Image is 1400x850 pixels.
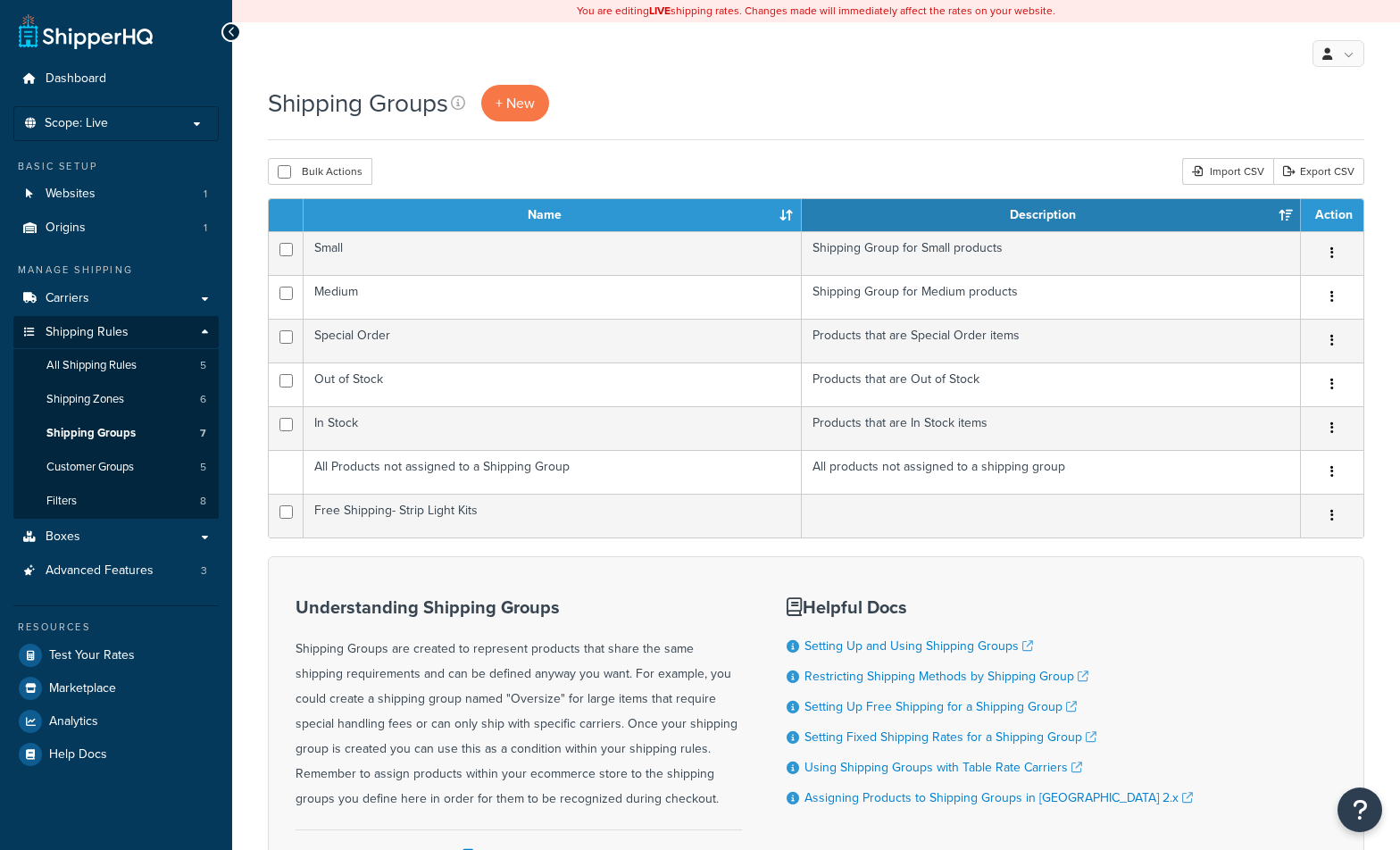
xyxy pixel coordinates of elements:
[304,231,802,275] td: Small
[304,319,802,362] td: Special Order
[802,199,1301,231] th: Description: activate to sort column ascending
[46,392,124,407] span: Shipping Zones
[13,417,219,450] a: Shipping Groups 7
[13,485,219,518] a: Filters 8
[46,291,89,306] span: Carriers
[804,667,1088,686] a: Restricting Shipping Methods by Shipping Group
[804,758,1082,777] a: Using Shipping Groups with Table Rate Carriers
[268,158,372,185] button: Bulk Actions
[13,485,219,518] li: Filters
[1337,787,1382,832] button: Open Resource Center
[296,597,742,812] div: Shipping Groups are created to represent products that share the same shipping requirements and c...
[13,178,219,211] a: Websites 1
[13,178,219,211] li: Websites
[46,325,129,340] span: Shipping Rules
[304,494,802,537] td: Free Shipping- Strip Light Kits
[1182,158,1273,185] div: Import CSV
[46,187,96,202] span: Websites
[200,426,206,441] span: 7
[13,383,219,416] li: Shipping Zones
[649,3,671,19] b: LIVE
[13,212,219,245] li: Origins
[46,460,134,475] span: Customer Groups
[804,788,1193,807] a: Assigning Products to Shipping Groups in [GEOGRAPHIC_DATA] 2.x
[304,450,802,494] td: All Products not assigned to a Shipping Group
[13,554,219,587] li: Advanced Features
[13,451,219,484] a: Customer Groups 5
[13,349,219,382] li: All Shipping Rules
[13,62,219,96] a: Dashboard
[13,212,219,245] a: Origins 1
[13,159,219,174] div: Basic Setup
[49,648,135,663] span: Test Your Rates
[13,451,219,484] li: Customer Groups
[13,349,219,382] a: All Shipping Rules 5
[13,282,219,315] a: Carriers
[268,86,448,121] h1: Shipping Groups
[13,417,219,450] li: Shipping Groups
[13,672,219,704] a: Marketplace
[13,639,219,671] a: Test Your Rates
[802,406,1301,450] td: Products that are In Stock items
[804,728,1096,746] a: Setting Fixed Shipping Rates for a Shipping Group
[1301,199,1363,231] th: Action
[13,262,219,278] div: Manage Shipping
[46,494,77,509] span: Filters
[46,358,137,373] span: All Shipping Rules
[304,199,802,231] th: Name: activate to sort column ascending
[49,747,107,762] span: Help Docs
[45,116,108,131] span: Scope: Live
[13,620,219,635] div: Resources
[1273,158,1364,185] a: Export CSV
[13,521,219,554] a: Boxes
[804,637,1033,655] a: Setting Up and Using Shipping Groups
[787,597,1193,617] h3: Helpful Docs
[304,406,802,450] td: In Stock
[296,597,742,617] h3: Understanding Shipping Groups
[13,554,219,587] a: Advanced Features 3
[46,529,80,545] span: Boxes
[46,221,86,236] span: Origins
[13,738,219,771] a: Help Docs
[802,319,1301,362] td: Products that are Special Order items
[304,275,802,319] td: Medium
[802,450,1301,494] td: All products not assigned to a shipping group
[200,358,206,373] span: 5
[802,275,1301,319] td: Shipping Group for Medium products
[13,705,219,737] a: Analytics
[46,426,136,441] span: Shipping Groups
[200,460,206,475] span: 5
[46,71,106,87] span: Dashboard
[19,13,153,49] a: ShipperHQ Home
[804,697,1077,716] a: Setting Up Free Shipping for a Shipping Group
[13,316,219,520] li: Shipping Rules
[496,93,535,113] span: + New
[201,563,207,579] span: 3
[802,231,1301,275] td: Shipping Group for Small products
[13,316,219,349] a: Shipping Rules
[481,85,549,121] a: + New
[304,362,802,406] td: Out of Stock
[802,362,1301,406] td: Products that are Out of Stock
[204,221,207,236] span: 1
[200,392,206,407] span: 6
[49,681,116,696] span: Marketplace
[13,383,219,416] a: Shipping Zones 6
[46,563,154,579] span: Advanced Features
[200,494,206,509] span: 8
[204,187,207,202] span: 1
[49,714,98,729] span: Analytics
